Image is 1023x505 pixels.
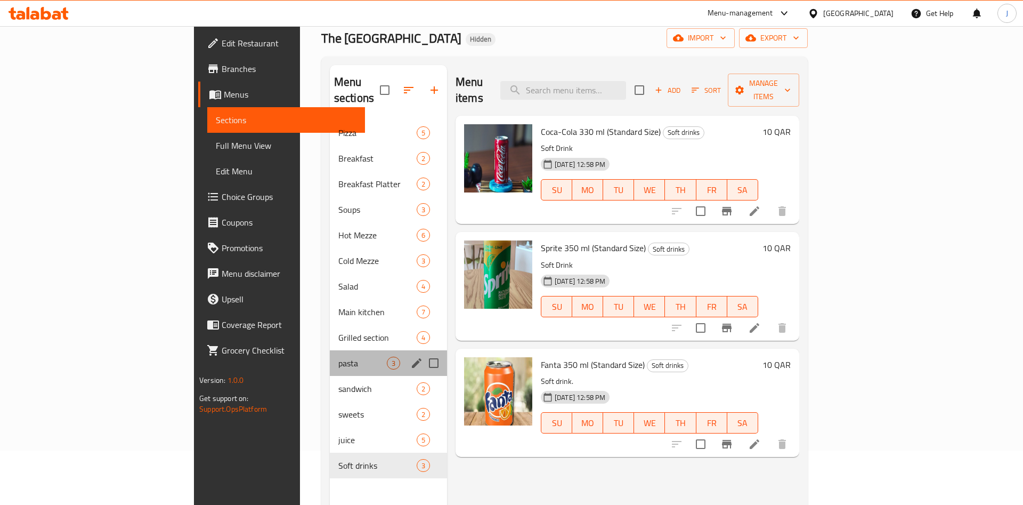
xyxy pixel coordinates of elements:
button: Add section [421,77,447,103]
div: Soups3 [330,197,447,222]
button: edit [409,355,425,371]
div: Hot Mezze [338,229,417,242]
div: Soft drinks [647,359,688,372]
button: MO [572,179,603,201]
h6: 10 QAR [762,241,791,255]
button: TU [603,179,634,201]
span: Coupons [222,216,356,229]
div: items [417,229,430,242]
span: Version: [199,373,225,387]
button: import [667,28,735,48]
img: Sprite 350 ml (Standard Size) [464,241,532,309]
div: items [417,280,430,293]
span: TH [669,415,692,431]
button: WE [634,296,665,317]
button: Branch-specific-item [714,315,740,341]
span: Coca-Cola 330 ml (Standard Size) [541,124,661,140]
span: Promotions [222,242,356,254]
span: Salad [338,280,417,293]
div: items [417,152,430,165]
a: Menus [198,82,365,107]
span: SU [546,182,568,198]
a: Sections [207,107,365,133]
span: 3 [387,358,400,368]
span: [DATE] 12:58 PM [550,159,610,170]
span: Sections [216,114,356,126]
nav: Menu sections [330,116,447,483]
a: Support.OpsPlatform [199,402,267,416]
span: 2 [417,179,429,189]
span: WE [638,415,661,431]
a: Menu disclaimer [198,261,365,286]
span: sandwich [338,382,417,395]
span: Upsell [222,293,356,306]
button: FR [696,179,727,201]
button: export [739,28,808,48]
div: items [417,434,430,446]
span: TU [607,182,630,198]
button: FR [696,412,727,434]
span: 3 [417,205,429,215]
span: import [675,31,726,45]
span: Full Menu View [216,139,356,152]
span: Breakfast [338,152,417,165]
button: TH [665,296,696,317]
span: Menu disclaimer [222,267,356,280]
span: Hidden [466,35,496,44]
div: [GEOGRAPHIC_DATA] [823,7,894,19]
span: The [GEOGRAPHIC_DATA] [321,26,461,50]
span: Breakfast Platter [338,178,417,190]
span: SA [732,299,754,315]
div: sweets [338,408,417,421]
div: items [417,382,430,395]
span: Coverage Report [222,318,356,331]
div: Hot Mezze6 [330,222,447,248]
span: Grilled section [338,331,417,344]
button: SU [541,179,572,201]
a: Coupons [198,210,365,235]
span: FR [701,415,723,431]
a: Full Menu View [207,133,365,158]
button: TH [665,179,696,201]
span: WE [638,299,661,315]
span: Soft drinks [647,359,688,372]
button: SU [541,412,572,434]
span: 5 [417,435,429,445]
div: items [417,306,430,318]
div: Cold Mezze [338,254,417,267]
a: Edit Menu [207,158,365,184]
h6: 10 QAR [762,357,791,372]
span: Soft drinks [338,459,417,472]
span: MO [577,415,599,431]
span: 2 [417,384,429,394]
button: Manage items [728,74,799,107]
input: search [500,81,626,100]
span: TU [607,299,630,315]
button: SA [727,179,758,201]
a: Choice Groups [198,184,365,210]
div: items [417,126,430,139]
div: Salad4 [330,274,447,299]
span: 2 [417,154,429,164]
button: delete [769,431,795,457]
div: Soups [338,203,417,216]
a: Edit menu item [748,322,761,334]
button: Branch-specific-item [714,431,740,457]
span: Fanta 350 ml (Standard Size) [541,357,645,373]
span: Grocery Checklist [222,344,356,357]
img: Coca-Cola 330 ml (Standard Size) [464,124,532,193]
div: Grilled section4 [330,325,447,350]
div: Hidden [466,33,496,46]
button: TH [665,412,696,434]
p: Soft drink. [541,375,758,388]
span: juice [338,434,417,446]
span: 4 [417,282,429,292]
span: TU [607,415,630,431]
span: Select to update [689,317,712,339]
span: Pizza [338,126,417,139]
span: Edit Menu [216,165,356,178]
span: 6 [417,230,429,241]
